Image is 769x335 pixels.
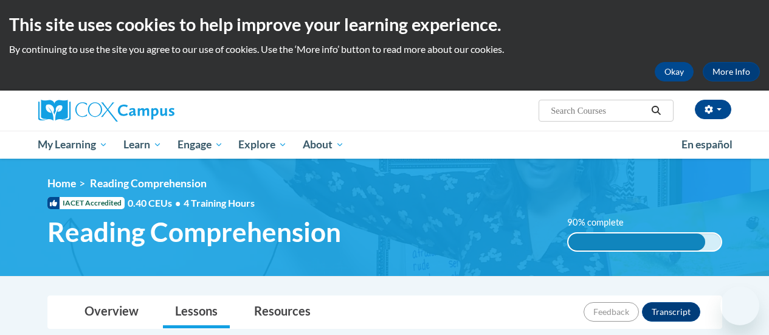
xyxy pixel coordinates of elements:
[303,137,344,152] span: About
[47,177,76,190] a: Home
[584,302,639,322] button: Feedback
[674,132,740,157] a: En español
[47,197,125,209] span: IACET Accredited
[116,131,170,159] a: Learn
[242,296,323,328] a: Resources
[175,197,181,209] span: •
[38,137,108,152] span: My Learning
[72,296,151,328] a: Overview
[178,137,223,152] span: Engage
[128,196,184,210] span: 0.40 CEUs
[30,131,116,159] a: My Learning
[123,137,162,152] span: Learn
[238,137,287,152] span: Explore
[38,100,257,122] a: Cox Campus
[681,138,733,151] span: En español
[170,131,231,159] a: Engage
[568,233,706,250] div: 90% complete
[9,43,760,56] p: By continuing to use the site you agree to our use of cookies. Use the ‘More info’ button to read...
[29,131,740,159] div: Main menu
[642,302,700,322] button: Transcript
[295,131,352,159] a: About
[703,62,760,81] a: More Info
[90,177,207,190] span: Reading Comprehension
[163,296,230,328] a: Lessons
[550,103,647,118] input: Search Courses
[230,131,295,159] a: Explore
[47,216,341,248] span: Reading Comprehension
[9,12,760,36] h2: This site uses cookies to help improve your learning experience.
[184,197,255,209] span: 4 Training Hours
[720,286,759,325] iframe: Button to launch messaging window
[695,100,731,119] button: Account Settings
[647,103,665,118] button: Search
[38,100,174,122] img: Cox Campus
[567,216,637,229] label: 90% complete
[655,62,694,81] button: Okay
